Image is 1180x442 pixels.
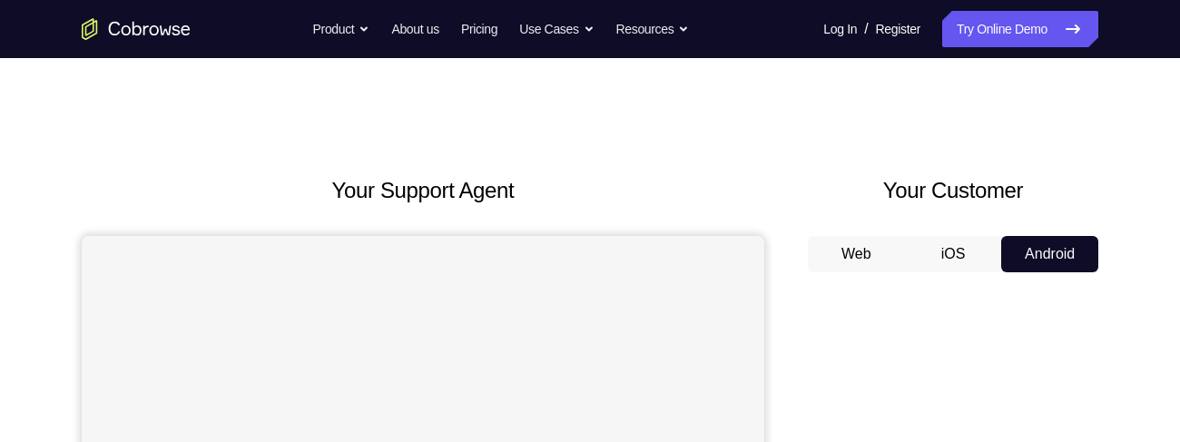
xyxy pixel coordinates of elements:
[391,11,438,47] a: About us
[313,11,370,47] button: Product
[808,236,905,272] button: Web
[942,11,1098,47] a: Try Online Demo
[1001,236,1098,272] button: Android
[823,11,857,47] a: Log In
[82,18,191,40] a: Go to the home page
[808,174,1098,207] h2: Your Customer
[616,11,690,47] button: Resources
[905,236,1002,272] button: iOS
[461,11,497,47] a: Pricing
[876,11,920,47] a: Register
[82,174,764,207] h2: Your Support Agent
[519,11,594,47] button: Use Cases
[864,18,868,40] span: /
